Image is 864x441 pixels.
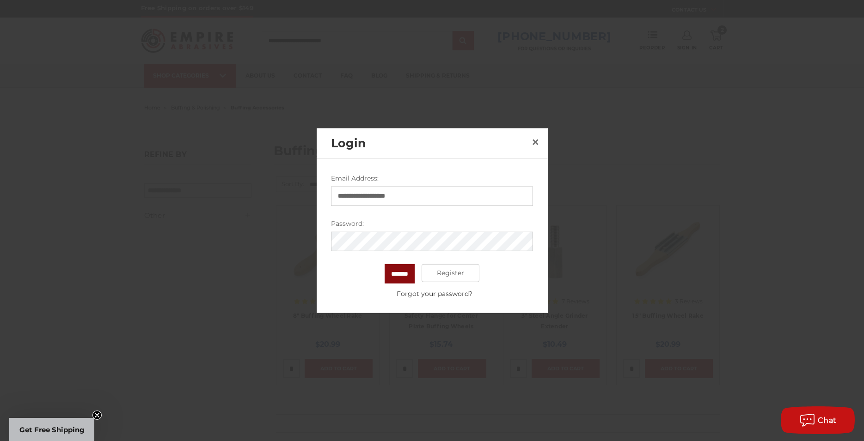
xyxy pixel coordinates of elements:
h2: Login [331,134,528,152]
span: × [531,133,539,151]
span: Chat [818,416,837,425]
a: Close [528,135,543,150]
label: Password: [331,218,533,228]
span: Get Free Shipping [19,425,85,434]
div: Get Free ShippingClose teaser [9,418,94,441]
a: Forgot your password? [336,289,533,298]
button: Chat [781,406,855,434]
a: Register [422,264,479,282]
button: Close teaser [92,411,102,420]
label: Email Address: [331,173,533,183]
